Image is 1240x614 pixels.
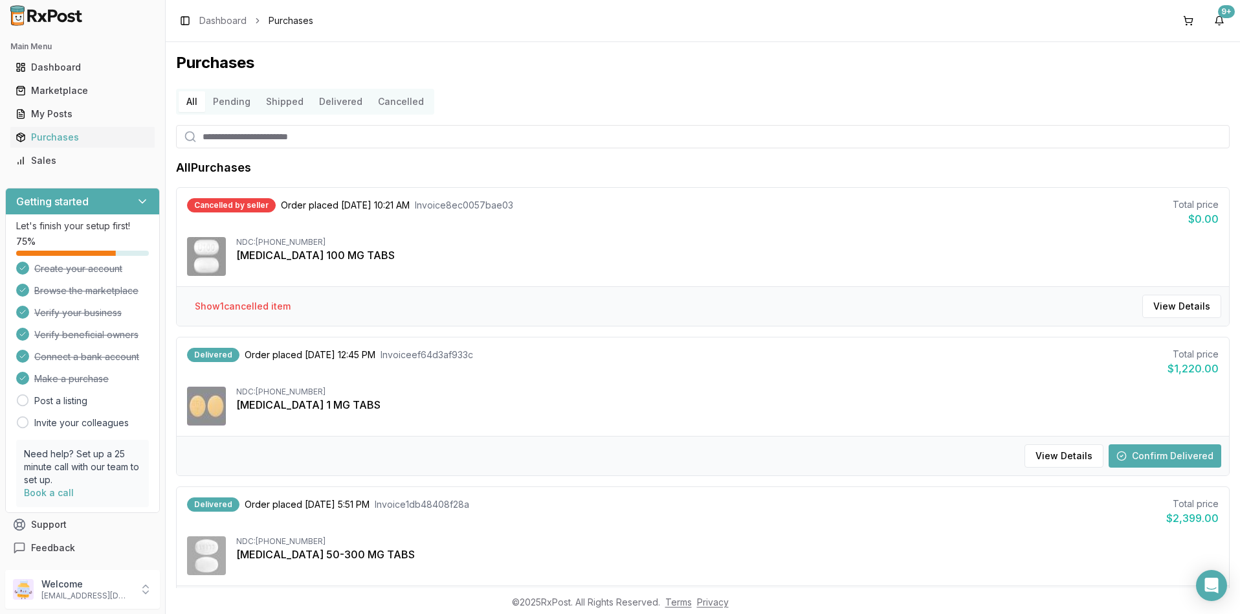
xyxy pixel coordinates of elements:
[179,91,205,112] button: All
[34,416,129,429] a: Invite your colleagues
[236,387,1219,397] div: NDC: [PHONE_NUMBER]
[10,41,155,52] h2: Main Menu
[245,348,375,361] span: Order placed [DATE] 12:45 PM
[5,57,160,78] button: Dashboard
[41,578,131,591] p: Welcome
[10,102,155,126] a: My Posts
[16,194,89,209] h3: Getting started
[281,199,410,212] span: Order placed [DATE] 10:21 AM
[5,127,160,148] button: Purchases
[236,397,1219,413] div: [MEDICAL_DATA] 1 MG TABS
[184,295,301,318] button: Show1cancelled item
[199,14,313,27] nav: breadcrumb
[5,150,160,171] button: Sales
[1196,570,1227,601] div: Open Intercom Messenger
[665,597,692,608] a: Terms
[10,56,155,79] a: Dashboard
[13,579,34,600] img: User avatar
[34,372,109,385] span: Make a purchase
[375,498,469,511] span: Invoice 1db48408f28a
[187,237,226,276] img: Ubrelvy 100 MG TABS
[381,348,473,361] span: Invoice ef64d3af933c
[187,348,239,362] div: Delivered
[41,591,131,601] p: [EMAIL_ADDRESS][DOMAIN_NAME]
[1142,295,1221,318] button: View Details
[245,498,370,511] span: Order placed [DATE] 5:51 PM
[5,104,160,124] button: My Posts
[1173,198,1219,211] div: Total price
[34,350,139,363] span: Connect a bank account
[1173,211,1219,227] div: $0.00
[24,487,74,498] a: Book a call
[16,84,149,97] div: Marketplace
[311,91,370,112] button: Delivered
[1109,444,1221,468] button: Confirm Delivered
[5,513,160,536] button: Support
[187,198,276,212] div: Cancelled by seller
[10,126,155,149] a: Purchases
[236,547,1219,562] div: [MEDICAL_DATA] 50-300 MG TABS
[5,5,88,26] img: RxPost Logo
[10,149,155,172] a: Sales
[16,235,36,248] span: 75 %
[16,154,149,167] div: Sales
[5,536,160,560] button: Feedback
[1166,510,1219,526] div: $2,399.00
[1168,361,1219,376] div: $1,220.00
[1166,497,1219,510] div: Total price
[176,52,1230,73] h1: Purchases
[16,220,149,233] p: Let's finish your setup first!
[415,199,513,212] span: Invoice 8ec0057bae03
[34,394,87,407] a: Post a listing
[199,14,247,27] a: Dashboard
[1218,5,1235,18] div: 9+
[10,79,155,102] a: Marketplace
[34,262,122,275] span: Create your account
[1209,10,1230,31] button: 9+
[24,448,141,486] p: Need help? Set up a 25 minute call with our team to set up.
[236,237,1219,247] div: NDC: [PHONE_NUMBER]
[34,328,138,341] span: Verify beneficial owners
[258,91,311,112] button: Shipped
[236,536,1219,547] div: NDC: [PHONE_NUMBER]
[16,108,149,120] div: My Posts
[5,80,160,101] button: Marketplace
[187,497,239,512] div: Delivered
[16,61,149,74] div: Dashboard
[269,14,313,27] span: Purchases
[236,247,1219,263] div: [MEDICAL_DATA] 100 MG TABS
[205,91,258,112] button: Pending
[370,91,432,112] button: Cancelled
[1024,444,1103,468] button: View Details
[697,597,729,608] a: Privacy
[16,131,149,144] div: Purchases
[187,536,226,575] img: Dovato 50-300 MG TABS
[31,541,75,554] span: Feedback
[187,387,226,426] img: Rexulti 1 MG TABS
[34,306,122,319] span: Verify your business
[1168,348,1219,361] div: Total price
[176,159,251,177] h1: All Purchases
[34,284,138,297] span: Browse the marketplace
